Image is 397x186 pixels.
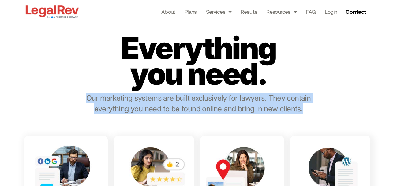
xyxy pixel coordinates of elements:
[346,9,366,14] span: Contact
[343,7,370,17] a: Contact
[206,7,232,16] a: Services
[161,7,337,16] nav: Menu
[83,93,314,114] p: Our marketing systems are built exclusively for lawyers. They contain everything you need to be f...
[109,35,287,87] p: Everything you need.
[306,7,316,16] a: FAQ
[325,7,337,16] a: Login
[161,7,175,16] a: About
[185,7,197,16] a: Plans
[266,7,297,16] a: Resources
[241,7,257,16] a: Results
